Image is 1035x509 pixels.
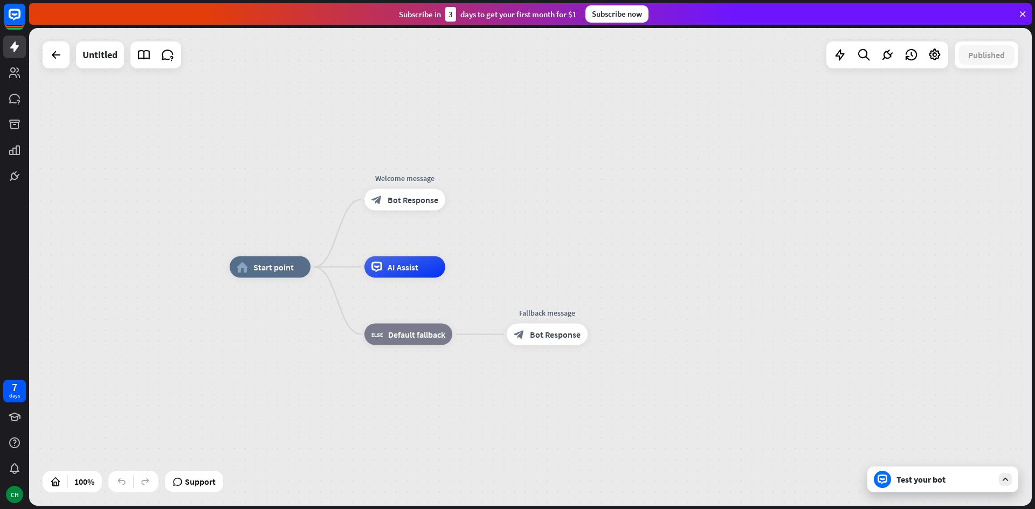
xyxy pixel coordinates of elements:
div: Subscribe in days to get your first month for $1 [399,7,577,22]
div: Fallback message [499,308,596,318]
div: 7 [12,382,17,392]
button: Open LiveChat chat widget [9,4,41,37]
span: AI Assist [388,262,418,273]
span: Bot Response [530,329,581,340]
span: Support [185,473,216,490]
div: 3 [445,7,456,22]
div: 100% [71,473,98,490]
div: CH [6,486,23,503]
div: Untitled [82,41,118,68]
div: days [9,392,20,400]
span: Default fallback [388,329,445,340]
div: Subscribe now [585,5,648,23]
div: Test your bot [896,474,993,485]
div: Welcome message [356,173,453,184]
i: block_bot_response [514,329,525,340]
i: block_fallback [371,329,383,340]
button: Published [958,45,1015,65]
a: 7 days [3,380,26,402]
i: home_2 [237,262,248,273]
span: Start point [253,262,294,273]
span: Bot Response [388,194,438,205]
i: block_bot_response [371,194,382,205]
